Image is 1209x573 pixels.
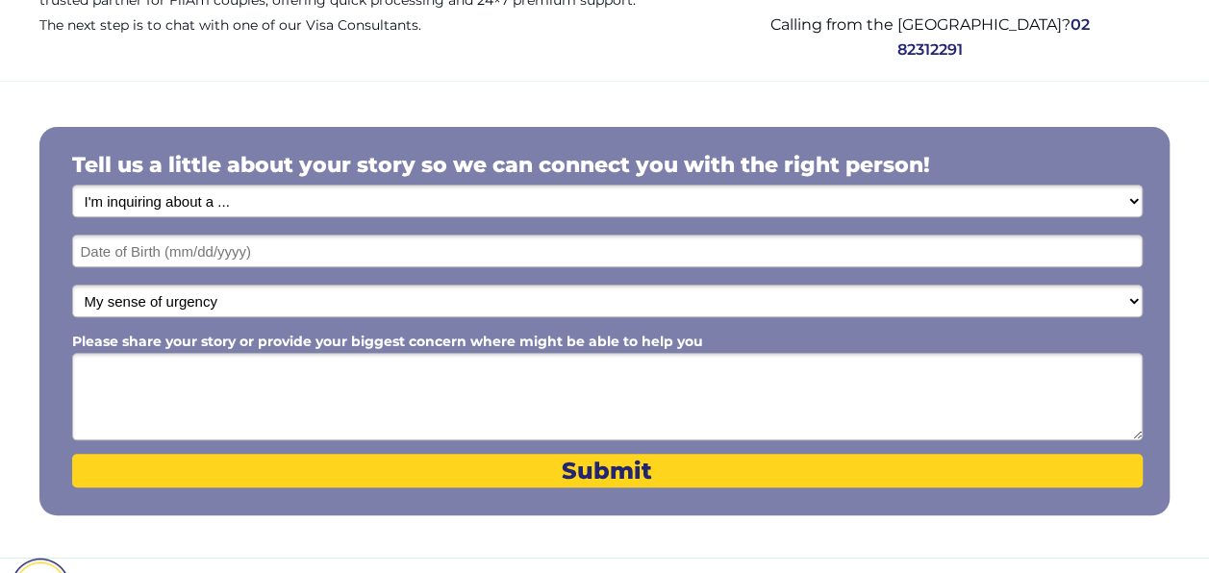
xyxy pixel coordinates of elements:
span: Submit [72,457,1143,485]
button: Submit [72,454,1143,487]
span: Calling from the [GEOGRAPHIC_DATA]? [770,15,1070,34]
span: Tell us a little about your story so we can connect you with the right person! [72,152,930,178]
span: Please share your story or provide your biggest concern where might be able to help you [72,333,703,350]
input: Date of Birth (mm/dd/yyyy) [72,235,1143,267]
